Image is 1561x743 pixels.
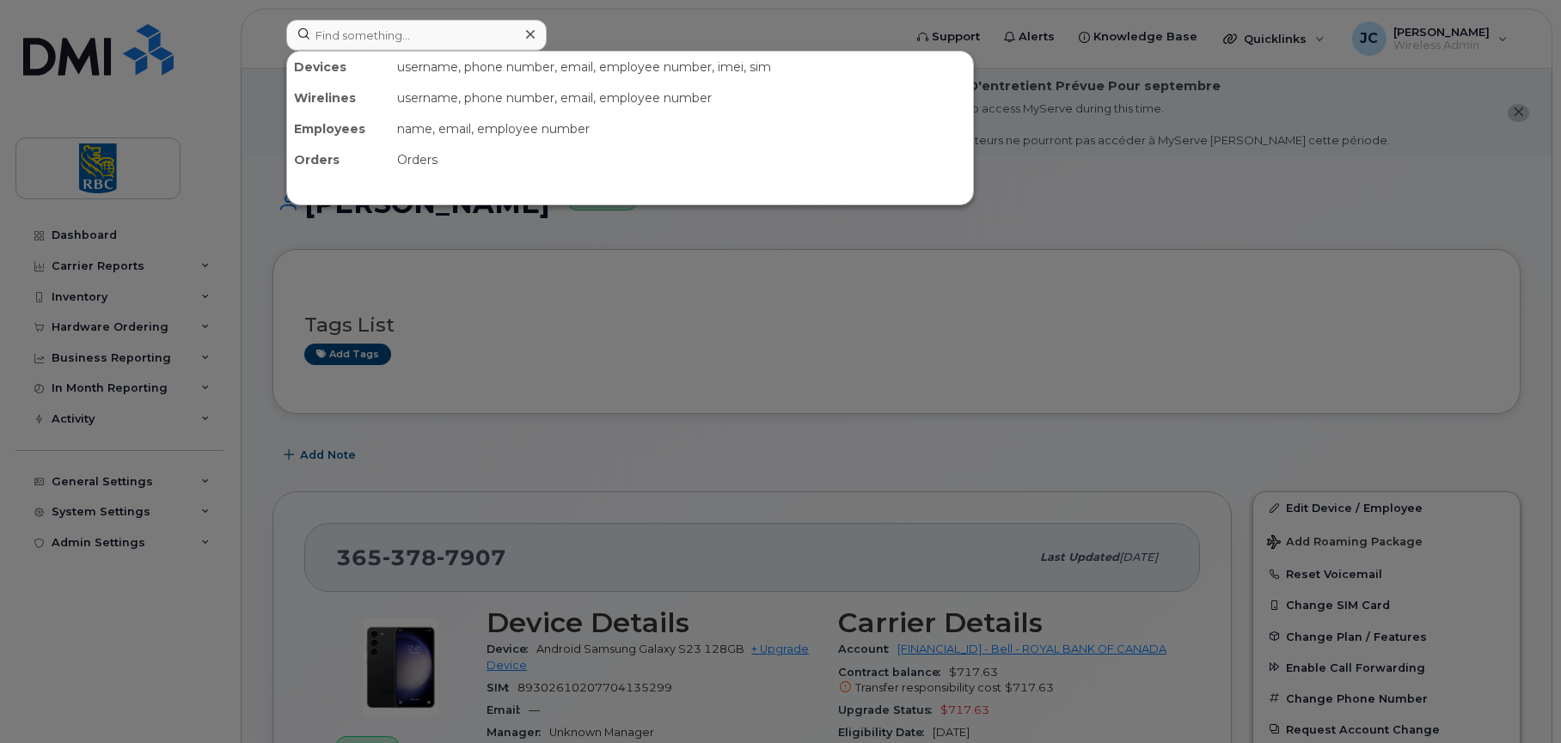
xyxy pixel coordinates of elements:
[287,113,390,144] div: Employees
[390,82,973,113] div: username, phone number, email, employee number
[390,113,973,144] div: name, email, employee number
[287,82,390,113] div: Wirelines
[390,144,973,175] div: Orders
[390,52,973,82] div: username, phone number, email, employee number, imei, sim
[287,144,390,175] div: Orders
[287,52,390,82] div: Devices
